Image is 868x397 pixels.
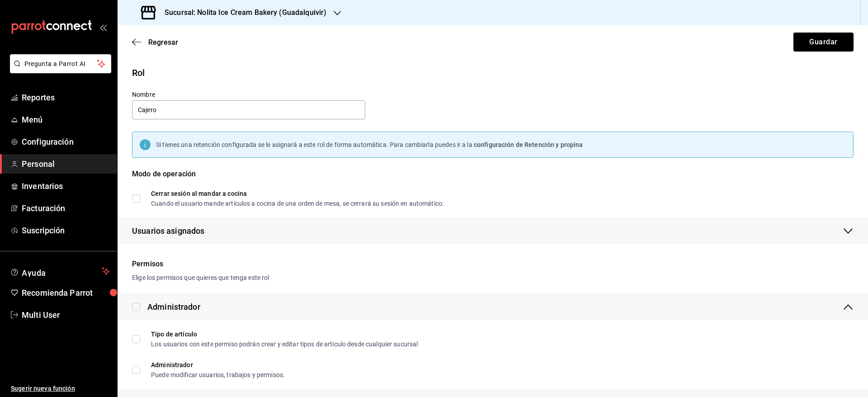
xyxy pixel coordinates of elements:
[132,225,204,237] span: Usuarios asignados
[22,202,110,214] span: Facturación
[132,259,854,269] div: Permisos
[22,224,110,236] span: Suscripción
[132,91,365,98] label: Nombre
[157,7,326,18] h3: Sucursal: Nolita Ice Cream Bakery (Guadalquivir)
[132,273,854,283] div: Elige los permisos que quieres que tenga este rol
[151,331,418,337] div: Tipo de artículo
[132,66,854,80] div: Rol
[132,38,178,47] button: Regresar
[151,341,418,347] div: Los usuarios con este permiso podrán crear y editar tipos de articulo desde cualquier sucursal
[148,38,178,47] span: Regresar
[156,141,474,148] span: Si tienes una retención configurada se le asignará a este rol de forma automática. Para cambiarla...
[22,287,110,299] span: Recomienda Parrot
[22,180,110,192] span: Inventarios
[132,169,854,190] div: Modo de operación
[99,24,107,31] button: open_drawer_menu
[151,362,285,368] div: Administrador
[474,141,583,148] span: configuración de Retención y propina
[151,200,444,207] div: Cuando el usuario mande artículos a cocina de una orden de mesa, se cerrará su sesión en automático.
[11,384,110,393] span: Sugerir nueva función
[10,54,111,73] button: Pregunta a Parrot AI
[22,113,110,126] span: Menú
[22,309,110,321] span: Multi User
[22,266,98,277] span: Ayuda
[22,91,110,104] span: Reportes
[24,59,97,69] span: Pregunta a Parrot AI
[22,136,110,148] span: Configuración
[22,158,110,170] span: Personal
[793,33,854,52] button: Guardar
[151,190,444,197] div: Cerrar sesión al mandar a cocina
[147,301,200,313] div: Administrador
[6,66,111,75] a: Pregunta a Parrot AI
[151,372,285,378] div: Puede modificar usuarios, trabajos y permisos.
